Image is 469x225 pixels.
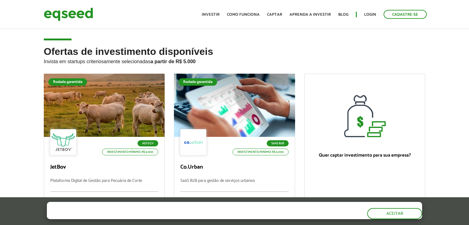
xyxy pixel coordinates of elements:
div: Rodada garantida [48,78,87,86]
a: política de privacidade e de cookies [128,214,200,219]
p: Agtech [138,140,158,146]
p: Ao clicar em "aceitar", você aceita nossa . [47,213,270,219]
p: Invista em startups criteriosamente selecionadas [44,57,426,64]
button: Aceitar [367,208,422,219]
a: Investir [202,13,220,17]
p: Quer captar investimento para sua empresa? [311,153,419,158]
a: Aprenda a investir [290,13,331,17]
p: Co.Urban [180,164,289,171]
p: Investimento mínimo: R$ 5.000 [102,149,158,155]
p: SaaS B2B [267,140,289,146]
h5: O site da EqSeed utiliza cookies para melhorar sua navegação. [47,202,270,211]
p: JetBov [50,164,158,171]
a: Como funciona [227,13,260,17]
a: Login [364,13,376,17]
a: Blog [338,13,348,17]
a: Captar [267,13,282,17]
h2: Ofertas de investimento disponíveis [44,46,426,74]
img: EqSeed [44,6,93,22]
a: Cadastre-se [384,10,427,19]
p: SaaS B2B para gestão de serviços urbanos [180,178,289,192]
p: Plataforma Digital de Gestão para Pecuária de Corte [50,178,158,192]
p: Investimento mínimo: R$ 5.000 [232,149,289,155]
strong: a partir de R$ 5.000 [150,59,196,64]
div: Rodada garantida [179,78,217,86]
